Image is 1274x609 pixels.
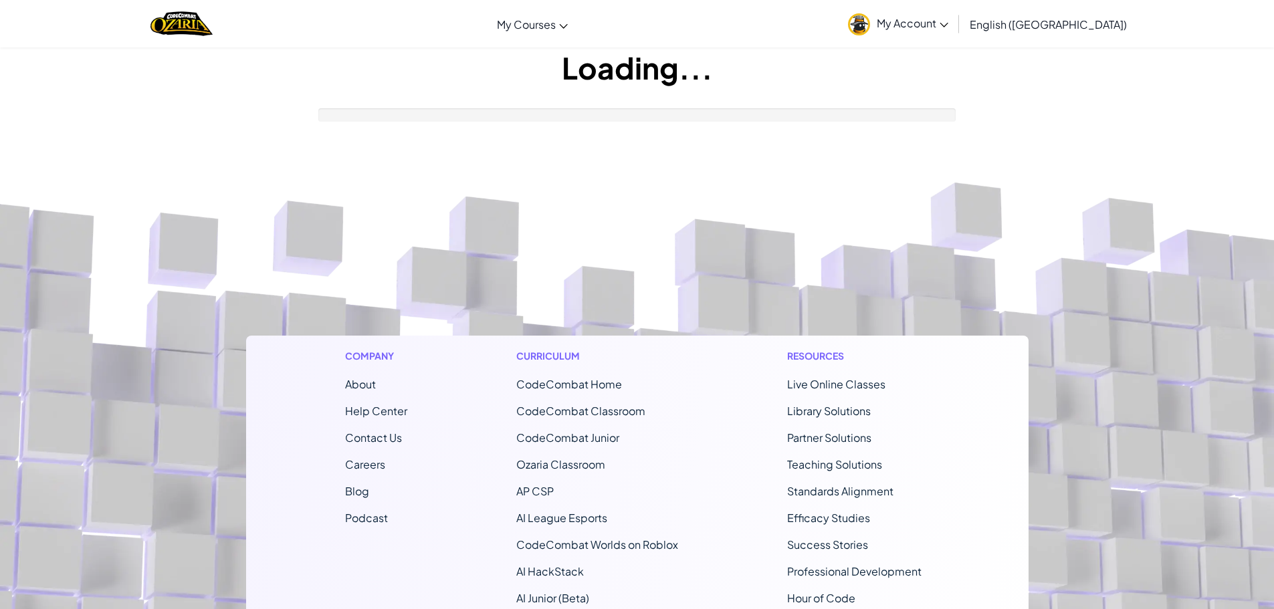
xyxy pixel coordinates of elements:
[787,404,871,418] a: Library Solutions
[877,16,948,30] span: My Account
[345,457,385,471] a: Careers
[490,6,574,42] a: My Courses
[345,404,407,418] a: Help Center
[963,6,1134,42] a: English ([GEOGRAPHIC_DATA])
[787,431,871,445] a: Partner Solutions
[787,591,855,605] a: Hour of Code
[516,404,645,418] a: CodeCombat Classroom
[787,564,922,578] a: Professional Development
[345,349,407,363] h1: Company
[150,10,213,37] a: Ozaria by CodeCombat logo
[516,591,589,605] a: AI Junior (Beta)
[345,431,402,445] span: Contact Us
[787,457,882,471] a: Teaching Solutions
[516,484,554,498] a: AP CSP
[516,377,622,391] span: CodeCombat Home
[516,564,584,578] a: AI HackStack
[516,431,619,445] a: CodeCombat Junior
[787,537,868,552] a: Success Stories
[345,484,369,498] a: Blog
[787,377,885,391] a: Live Online Classes
[970,17,1127,31] span: English ([GEOGRAPHIC_DATA])
[516,349,678,363] h1: Curriculum
[787,511,870,525] a: Efficacy Studies
[345,377,376,391] a: About
[497,17,556,31] span: My Courses
[787,349,930,363] h1: Resources
[841,3,955,45] a: My Account
[345,511,388,525] a: Podcast
[516,537,678,552] a: CodeCombat Worlds on Roblox
[516,511,607,525] a: AI League Esports
[787,484,893,498] a: Standards Alignment
[150,10,213,37] img: Home
[516,457,605,471] a: Ozaria Classroom
[848,13,870,35] img: avatar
